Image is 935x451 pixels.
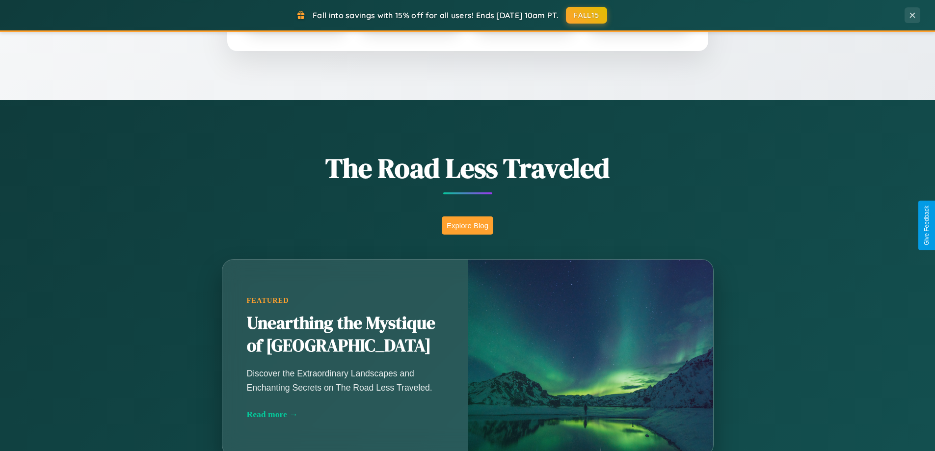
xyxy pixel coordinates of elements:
button: FALL15 [566,7,607,24]
h2: Unearthing the Mystique of [GEOGRAPHIC_DATA] [247,312,443,357]
div: Give Feedback [923,206,930,245]
span: Fall into savings with 15% off for all users! Ends [DATE] 10am PT. [313,10,559,20]
div: Featured [247,296,443,305]
h1: The Road Less Traveled [173,149,762,187]
button: Explore Blog [442,216,493,235]
div: Read more → [247,409,443,420]
p: Discover the Extraordinary Landscapes and Enchanting Secrets on The Road Less Traveled. [247,367,443,394]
